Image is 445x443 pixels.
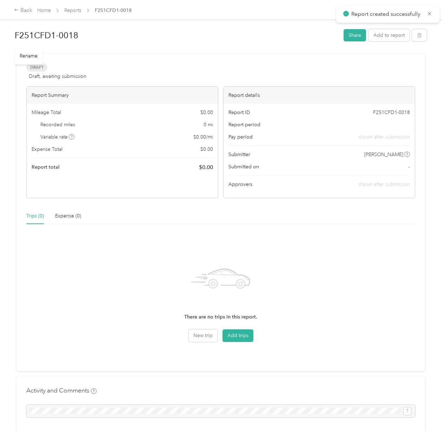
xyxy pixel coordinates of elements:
[228,109,250,116] span: Report ID
[228,133,253,141] span: Pay period
[200,109,213,116] span: $ 0.00
[26,212,44,220] div: Trips (0)
[358,133,410,141] span: shown after submission
[32,109,61,116] span: Mileage Total
[228,163,259,170] span: Submitted on
[29,73,86,80] span: Draft, awaiting submission
[222,329,253,342] button: Add trips
[55,212,81,220] div: Expense (0)
[40,121,75,128] span: Recorded miles
[228,121,260,128] span: Report period
[37,7,51,13] a: Home
[15,47,42,65] div: Rename
[193,133,213,141] span: $ 0.00 / mi
[406,404,445,443] iframe: Everlance-gr Chat Button Frame
[26,63,47,72] span: Draft
[199,163,213,172] span: $ 0.00
[358,181,410,187] span: shown after submission
[224,87,415,104] div: Report details
[27,87,218,104] div: Report Summary
[32,163,60,171] span: Report total
[373,109,410,116] span: F251CFD1-0018
[409,163,410,170] span: -
[228,181,252,188] span: Approvers
[204,121,213,128] span: 0 mi
[184,313,257,321] p: There are no trips in this report.
[26,386,97,395] h4: Activity and Comments
[200,146,213,153] span: $ 0.00
[188,329,218,342] button: New trip
[64,7,81,13] a: Reports
[344,29,366,41] button: Share
[14,6,32,15] div: Back
[32,146,62,153] span: Expense Total
[228,151,250,158] span: Submitter
[364,151,403,158] span: [PERSON_NAME]
[15,27,339,44] h1: F251CFD1-0018
[351,10,422,19] p: Report created successfully
[95,7,132,14] span: F251CFD1-0018
[40,133,75,141] span: Variable rate
[368,29,410,41] button: Add to report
